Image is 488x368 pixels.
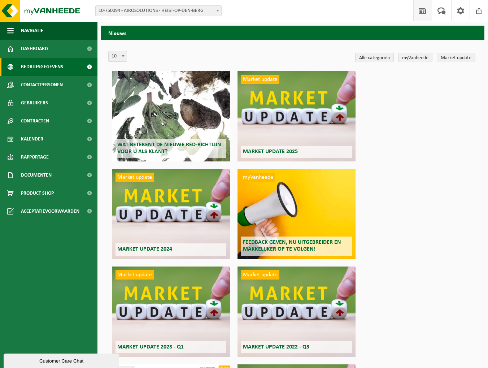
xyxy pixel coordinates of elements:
span: Wat betekent de nieuwe RED-richtlijn voor u als klant? [117,142,221,155]
iframe: chat widget [4,352,121,368]
span: 10 [108,51,127,62]
a: Market update [437,53,475,62]
span: Market update [116,173,154,182]
span: Kalender [21,130,43,148]
a: Market update Market update 2024 [112,169,230,259]
span: Market update 2025 [243,149,298,155]
span: Documenten [21,166,52,184]
span: Contracten [21,112,49,130]
span: Market update 2024 [117,246,172,252]
h2: Nieuws [101,26,484,40]
span: Product Shop [21,184,54,202]
span: Navigatie [21,22,43,40]
a: myVanheede Feedback geven, nu uitgebreider en makkelijker op te volgen! [238,169,356,259]
span: 10 [109,51,127,61]
span: Rapportage [21,148,49,166]
a: Alle categoriën [355,53,394,62]
a: Wat betekent de nieuwe RED-richtlijn voor u als klant? [112,71,230,161]
a: Market update Market update 2025 [238,71,356,161]
a: Market update Market update 2022 - Q3 [238,267,356,357]
span: 10-750094 - AIROSOLUTIONS - HEIST-OP-DEN-BERG [96,6,221,16]
span: Feedback geven, nu uitgebreider en makkelijker op te volgen! [243,239,341,252]
span: myVanheede [241,173,275,182]
span: Acceptatievoorwaarden [21,202,79,220]
span: Market update [116,270,154,280]
span: Market update 2022 - Q3 [243,344,309,350]
span: Bedrijfsgegevens [21,58,63,76]
a: Market update Market update 2023 - Q1 [112,267,230,357]
span: Contactpersonen [21,76,63,94]
span: Market update [241,75,279,84]
span: Dashboard [21,40,48,58]
a: myVanheede [398,53,432,62]
span: Gebruikers [21,94,48,112]
span: Market update [241,270,279,280]
span: 10-750094 - AIROSOLUTIONS - HEIST-OP-DEN-BERG [95,5,222,16]
span: Market update 2023 - Q1 [117,344,184,350]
